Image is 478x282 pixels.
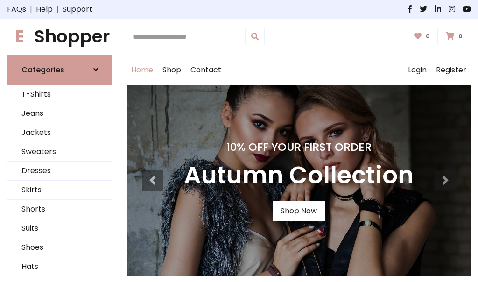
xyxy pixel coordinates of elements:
[53,4,63,15] span: |
[7,24,32,49] span: E
[408,28,438,45] a: 0
[7,26,112,47] h1: Shopper
[21,65,64,74] h6: Categories
[431,55,471,85] a: Register
[7,85,112,104] a: T-Shirts
[7,55,112,85] a: Categories
[63,4,92,15] a: Support
[186,55,226,85] a: Contact
[7,257,112,276] a: Hats
[7,26,112,47] a: EShopper
[7,200,112,219] a: Shorts
[158,55,186,85] a: Shop
[26,4,36,15] span: |
[7,219,112,238] a: Suits
[7,142,112,162] a: Sweaters
[36,4,53,15] a: Help
[7,238,112,257] a: Shoes
[184,161,414,190] h3: Autumn Collection
[7,181,112,200] a: Skirts
[7,162,112,181] a: Dresses
[184,141,414,154] h4: 10% Off Your First Order
[423,32,432,41] span: 0
[403,55,431,85] a: Login
[7,123,112,142] a: Jackets
[273,201,325,221] a: Shop Now
[456,32,465,41] span: 0
[7,4,26,15] a: FAQs
[127,55,158,85] a: Home
[440,28,471,45] a: 0
[7,104,112,123] a: Jeans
